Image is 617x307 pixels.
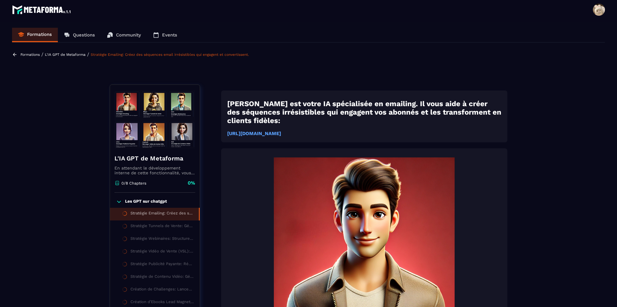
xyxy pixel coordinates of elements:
[188,180,195,186] p: 0%
[130,236,194,243] div: Stratégie Webinaires: Structurez un webinaire impactant qui captive et vend
[130,249,194,255] div: Stratégie Vidéo de Vente (VSL): Concevez une vidéo de vente puissante qui transforme les prospect...
[227,100,501,125] strong: [PERSON_NAME] est votre IA spécialisée en emailing. Il vous aide à créer des séquences irrésistib...
[125,199,167,205] p: Les GPT sur chatgpt
[87,52,89,57] span: /
[45,52,86,57] a: L'IA GPT de Metaforma
[130,274,194,281] div: Stratégie de Contenu Vidéo: Générez des idées et scripts vidéos viraux pour booster votre audience
[130,223,194,230] div: Stratégie Tunnels de Vente: Générez des textes ultra persuasifs pour maximiser vos conversions
[12,4,72,16] img: logo
[12,28,58,42] a: Formations
[147,28,183,42] a: Events
[114,89,195,150] img: banner
[20,52,40,57] a: Formations
[130,299,194,306] div: Création d’Ebooks Lead Magnet: Créez un ebook irrésistible pour capturer des leads qualifié
[130,211,193,217] div: Stratégie Emailing: Créez des séquences email irrésistibles qui engagent et convertissent.
[114,154,195,163] h4: L'IA GPT de Metaforma
[58,28,101,42] a: Questions
[41,52,43,57] span: /
[227,131,281,136] a: [URL][DOMAIN_NAME]
[130,261,194,268] div: Stratégie Publicité Payante: Rédigez des pubs percutantes qui captent l’attention et réduisent vo...
[91,52,249,57] a: Stratégie Emailing: Créez des séquences email irrésistibles qui engagent et convertissent.
[114,166,195,175] p: En attendant le développement interne de cette fonctionnalité, vous pouvez déjà l’utiliser avec C...
[27,32,52,37] p: Formations
[101,28,147,42] a: Community
[116,32,141,38] p: Community
[121,181,146,185] p: 0/8 Chapters
[130,287,194,293] div: Création de Challenges: Lancez un challenge impactant qui engage et convertit votre audience
[162,32,177,38] p: Events
[73,32,95,38] p: Questions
